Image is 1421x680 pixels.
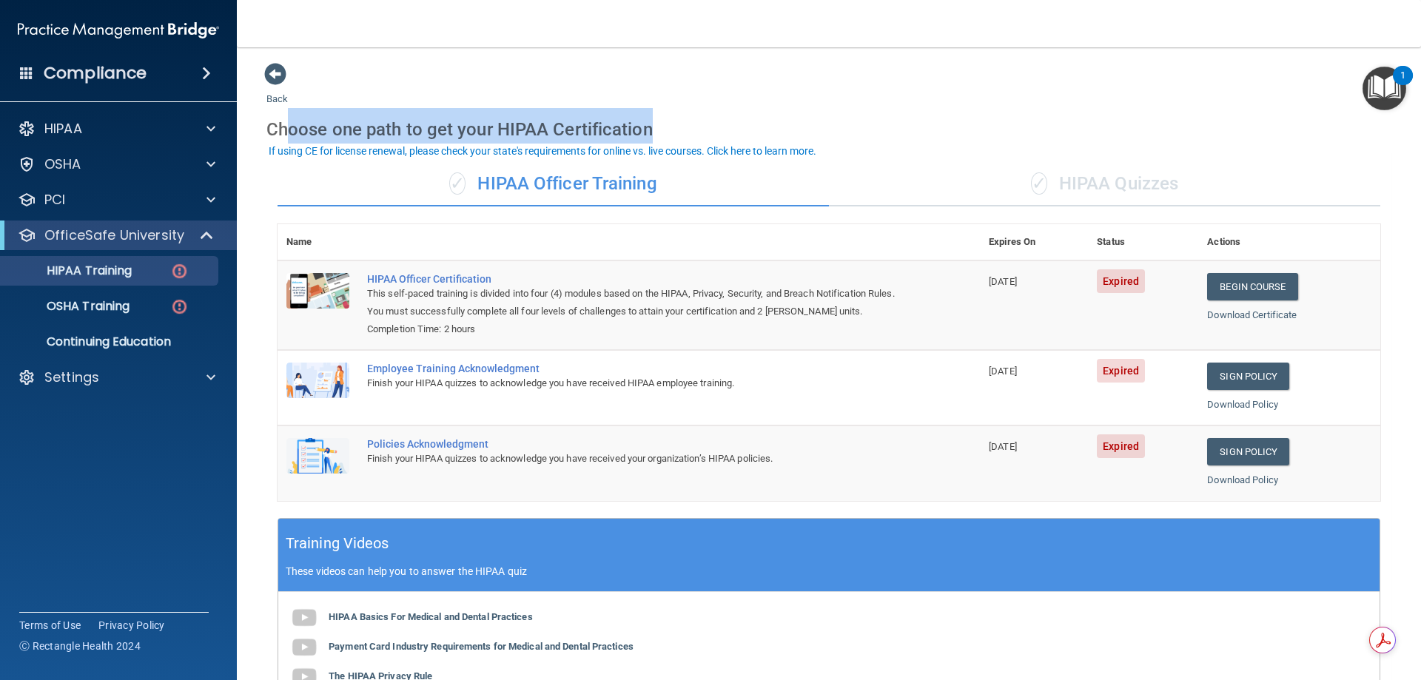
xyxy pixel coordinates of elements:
img: gray_youtube_icon.38fcd6cc.png [289,633,319,662]
div: If using CE for license renewal, please check your state's requirements for online vs. live cours... [269,146,816,156]
a: PCI [18,191,215,209]
a: Download Policy [1207,399,1278,410]
a: Sign Policy [1207,438,1289,465]
b: HIPAA Basics For Medical and Dental Practices [329,611,533,622]
button: If using CE for license renewal, please check your state's requirements for online vs. live cours... [266,144,819,158]
th: Name [278,224,358,260]
a: OfficeSafe University [18,226,215,244]
p: OfficeSafe University [44,226,184,244]
div: Choose one path to get your HIPAA Certification [266,108,1391,151]
span: [DATE] [989,276,1017,287]
a: Back [266,75,288,104]
a: HIPAA [18,120,215,138]
a: OSHA [18,155,215,173]
a: Begin Course [1207,273,1297,300]
div: Employee Training Acknowledgment [367,363,906,374]
p: Continuing Education [10,334,212,349]
p: HIPAA [44,120,82,138]
b: Payment Card Industry Requirements for Medical and Dental Practices [329,641,634,652]
div: This self-paced training is divided into four (4) modules based on the HIPAA, Privacy, Security, ... [367,285,906,320]
h4: Compliance [44,63,147,84]
span: [DATE] [989,441,1017,452]
span: Expired [1097,359,1145,383]
div: Policies Acknowledgment [367,438,906,450]
img: gray_youtube_icon.38fcd6cc.png [289,603,319,633]
a: Settings [18,368,215,386]
div: 1 [1400,75,1405,95]
img: PMB logo [18,16,219,45]
p: OSHA [44,155,81,173]
a: Terms of Use [19,618,81,633]
iframe: Drift Widget Chat Controller [1347,578,1403,634]
span: Expired [1097,269,1145,293]
th: Expires On [980,224,1088,260]
a: HIPAA Officer Certification [367,273,906,285]
h5: Training Videos [286,531,389,556]
button: Open Resource Center, 1 new notification [1363,67,1406,110]
p: HIPAA Training [10,263,132,278]
div: Finish your HIPAA quizzes to acknowledge you have received HIPAA employee training. [367,374,906,392]
span: Expired [1097,434,1145,458]
span: [DATE] [989,366,1017,377]
span: ✓ [449,172,466,195]
a: Privacy Policy [98,618,165,633]
div: Completion Time: 2 hours [367,320,906,338]
div: Finish your HIPAA quizzes to acknowledge you have received your organization’s HIPAA policies. [367,450,906,468]
p: Settings [44,368,99,386]
a: Download Policy [1207,474,1278,485]
div: HIPAA Officer Training [278,162,829,206]
p: OSHA Training [10,299,130,314]
th: Status [1088,224,1198,260]
div: HIPAA Quizzes [829,162,1380,206]
p: PCI [44,191,65,209]
p: These videos can help you to answer the HIPAA quiz [286,565,1372,577]
img: danger-circle.6113f641.png [170,297,189,316]
span: ✓ [1031,172,1047,195]
span: Ⓒ Rectangle Health 2024 [19,639,141,653]
th: Actions [1198,224,1380,260]
a: Sign Policy [1207,363,1289,390]
img: danger-circle.6113f641.png [170,262,189,280]
a: Download Certificate [1207,309,1297,320]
